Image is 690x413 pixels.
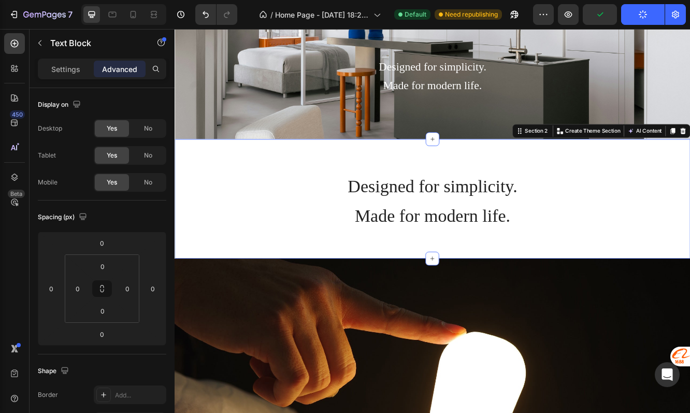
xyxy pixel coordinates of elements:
[471,118,537,127] p: Create Theme Section
[420,118,452,127] div: Section 2
[145,281,161,296] input: 0
[251,60,370,75] span: Made for modern life.
[120,281,135,296] input: 0px
[246,38,376,53] span: Designed for simplicity.
[544,117,590,129] button: AI Content
[445,10,498,19] span: Need republishing
[217,213,405,237] span: Made for modern life.
[92,259,113,274] input: 0px
[38,178,58,187] div: Mobile
[38,390,58,400] div: Border
[655,362,680,387] div: Open Intercom Messenger
[38,151,56,160] div: Tablet
[51,64,80,75] p: Settings
[10,110,25,119] div: 450
[209,178,413,202] span: Designed for simplicity.
[8,33,613,79] div: Rich Text Editor. Editing area: main
[68,8,73,21] p: 7
[270,9,273,20] span: /
[4,4,77,25] button: 7
[107,151,117,160] span: Yes
[70,281,85,296] input: 0px
[144,151,152,160] span: No
[175,29,690,413] iframe: Design area
[115,391,164,400] div: Add...
[195,4,237,25] div: Undo/Redo
[102,64,137,75] p: Advanced
[38,124,62,133] div: Desktop
[405,10,426,19] span: Default
[92,235,112,251] input: 0
[144,124,152,133] span: No
[38,210,89,224] div: Spacing (px)
[275,9,369,20] span: Home Page - [DATE] 18:24:15
[107,124,117,133] span: Yes
[92,326,112,342] input: 0
[50,37,138,49] p: Text Block
[107,178,117,187] span: Yes
[38,98,83,112] div: Display on
[44,281,59,296] input: 0
[92,303,113,319] input: 0px
[38,364,71,378] div: Shape
[144,178,152,187] span: No
[8,190,25,198] div: Beta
